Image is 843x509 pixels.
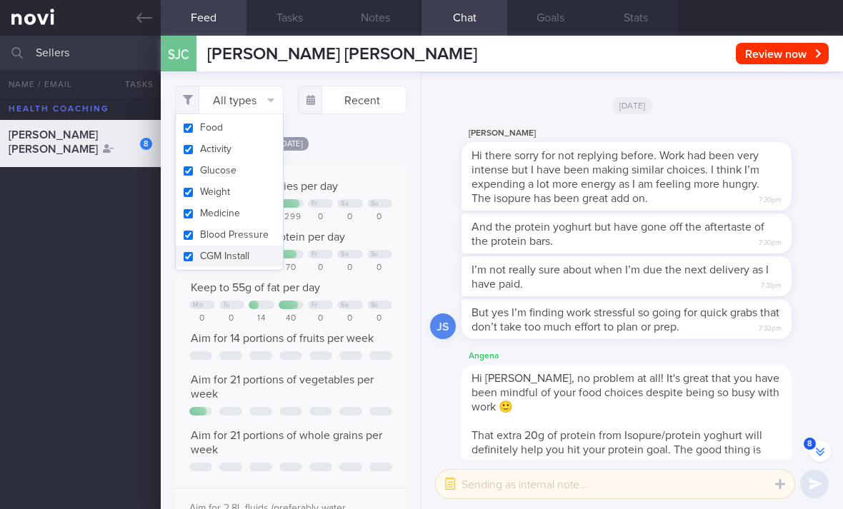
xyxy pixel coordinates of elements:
[337,313,362,324] div: 0
[804,438,816,450] span: 8
[367,263,392,273] div: 0
[191,374,374,400] span: Aim for 21 portions of vegetables per week
[191,282,320,293] span: Keep to 55g of fat per day
[759,320,782,333] span: 7:32pm
[809,440,831,462] button: 8
[367,212,392,223] div: 0
[308,212,333,223] div: 0
[371,301,379,309] div: Su
[761,277,782,291] span: 7:31pm
[176,117,283,138] button: Food
[140,138,152,150] div: 8
[279,313,304,324] div: 40
[612,97,653,114] span: [DATE]
[472,430,780,498] span: That extra 20g of protein from Isopure/protein yoghurt will definitely help you hit your protein ...
[308,313,333,324] div: 0
[175,86,284,114] button: All types
[311,200,318,208] div: Fr
[193,301,203,309] div: Mo
[371,200,379,208] div: Su
[337,263,362,273] div: 0
[371,251,379,258] div: Su
[472,150,759,204] span: Hi there sorry for not replying before. Work had been very intense but I have been making similar...
[223,301,230,309] div: Tu
[176,181,283,203] button: Weight
[341,200,349,208] div: Sa
[191,430,382,455] span: Aim for 21 portions of whole grains per week
[189,313,214,324] div: 0
[176,246,283,267] button: CGM Install
[9,129,98,155] span: [PERSON_NAME] [PERSON_NAME]
[191,333,374,344] span: Aim for 14 portions of fruits per week
[759,234,782,248] span: 7:30pm
[311,251,318,258] div: Fr
[759,191,782,205] span: 7:30pm
[472,264,769,290] span: I’m not really sure about when I’m due the next delivery as I have paid.
[462,348,834,365] div: Angena
[736,43,829,64] button: Review now
[273,137,309,151] span: [DATE]
[279,212,304,223] div: 1299
[157,27,200,82] div: SJC
[367,313,392,324] div: 0
[311,301,318,309] div: Fr
[337,212,362,223] div: 0
[207,46,477,63] span: [PERSON_NAME] [PERSON_NAME]
[176,138,283,160] button: Activity
[472,307,779,333] span: But yes I’m finding work stressful so going for quick grabs that don’t take too much effort to pl...
[472,373,779,413] span: Hi [PERSON_NAME], no problem at all! It's great that you have been mindful of your food choices d...
[462,125,834,142] div: [PERSON_NAME]
[176,160,283,181] button: Glucose
[104,70,161,99] button: Tasks
[249,313,274,324] div: 14
[176,203,283,224] button: Medicine
[308,263,333,273] div: 0
[341,301,349,309] div: Sa
[341,251,349,258] div: Sa
[472,221,764,247] span: And the protein yoghurt but have gone off the aftertaste of the protein bars.
[430,313,456,340] div: JS
[219,313,244,324] div: 0
[279,263,304,273] div: 70
[176,224,283,246] button: Blood Pressure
